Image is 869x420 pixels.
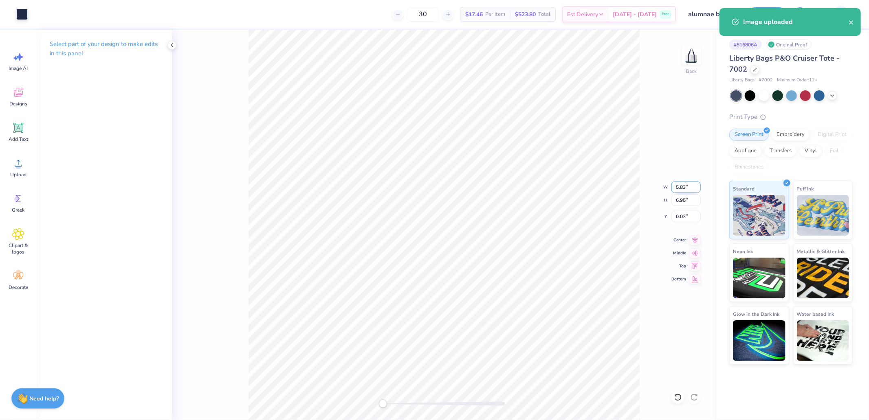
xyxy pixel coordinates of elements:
[799,145,822,157] div: Vinyl
[743,17,849,27] div: Image uploaded
[729,129,769,141] div: Screen Print
[797,310,834,318] span: Water based Ink
[729,145,762,157] div: Applique
[50,39,159,58] p: Select part of your design to make edits in this panel
[5,242,32,255] span: Clipart & logos
[797,320,849,361] img: Water based Ink
[766,39,812,50] div: Original Proof
[407,7,439,22] input: – –
[729,39,762,50] div: # 516806A
[764,145,797,157] div: Transfers
[797,195,849,236] img: Puff Ink
[797,184,814,193] span: Puff Ink
[817,6,853,22] a: MG
[797,247,845,256] span: Metallic & Glitter Ink
[733,184,755,193] span: Standard
[729,161,769,173] div: Rhinestones
[825,145,844,157] div: Foil
[833,6,849,22] img: Michael Galon
[465,10,483,19] span: $17.46
[671,263,686,269] span: Top
[683,47,700,63] img: Back
[849,17,854,27] button: close
[9,136,28,142] span: Add Text
[662,11,669,17] span: Free
[379,400,387,408] div: Accessibility label
[771,129,810,141] div: Embroidery
[729,53,840,74] span: Liberty Bags P&O Cruiser Tote - 7002
[797,258,849,298] img: Metallic & Glitter Ink
[9,65,28,72] span: Image AI
[671,276,686,282] span: Bottom
[515,10,536,19] span: $523.80
[671,250,686,256] span: Middle
[30,395,59,402] strong: Need help?
[9,101,27,107] span: Designs
[686,68,697,75] div: Back
[733,195,785,236] img: Standard
[567,10,598,19] span: Est. Delivery
[671,237,686,243] span: Center
[729,112,853,122] div: Print Type
[812,129,852,141] div: Digital Print
[613,10,657,19] span: [DATE] - [DATE]
[777,77,818,84] span: Minimum Order: 12 +
[759,77,773,84] span: # 7002
[682,6,742,22] input: Untitled Design
[9,284,28,291] span: Decorate
[733,310,779,318] span: Glow in the Dark Ink
[538,10,550,19] span: Total
[485,10,505,19] span: Per Item
[733,320,785,361] img: Glow in the Dark Ink
[10,171,26,178] span: Upload
[733,258,785,298] img: Neon Ink
[733,247,753,256] span: Neon Ink
[12,207,25,213] span: Greek
[729,77,755,84] span: Liberty Bags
